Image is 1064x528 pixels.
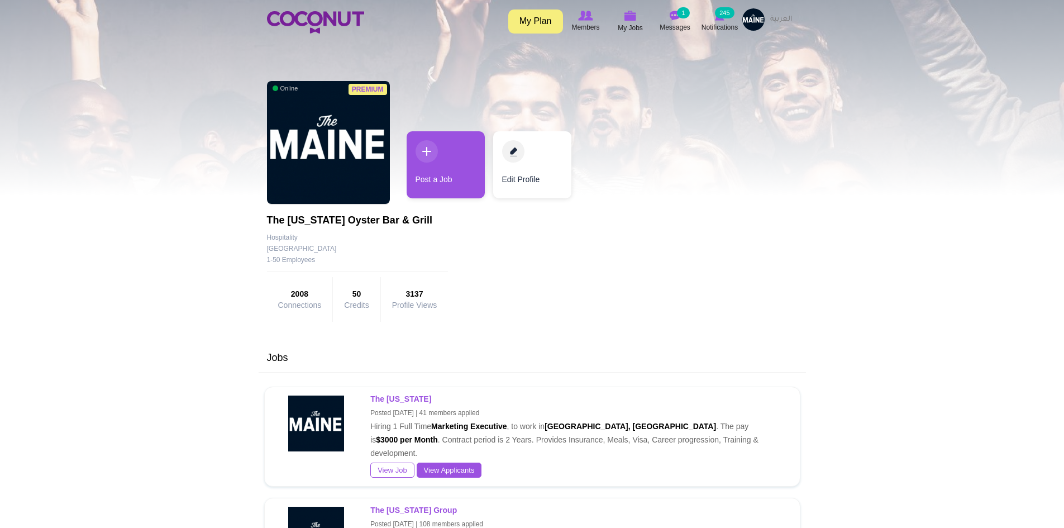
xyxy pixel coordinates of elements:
a: 2008Connections [278,288,322,310]
a: Messages Messages 1 [653,8,698,34]
span: Messages [660,22,690,33]
a: View Job [370,463,414,478]
a: العربية [765,8,798,31]
a: The [US_STATE] Group [370,506,459,515]
img: Notifications [715,11,724,21]
strong: The [US_STATE] Group [370,506,457,515]
span: Premium [349,84,387,95]
p: Hiring 1 Full Time , to work in . The pay is . Contract period is 2 Years. Provides Insurance, Me... [370,392,783,460]
span: Notifications [702,22,738,33]
img: Home [267,11,364,34]
strong: Marketing Executive [431,422,507,431]
h3: Jobs [261,353,803,364]
a: Notifications Notifications 245 [698,8,742,34]
div: 2 / 2 [493,131,571,204]
a: My Plan [508,9,563,34]
span: Members [571,22,599,33]
img: Browse Members [578,11,593,21]
span: Online [273,84,298,92]
strong: 50 [344,288,369,299]
strong: $3000 per Month [376,435,437,444]
a: Edit Profile [493,131,571,198]
a: View Applicants [417,463,482,478]
a: The [US_STATE] [370,394,433,403]
div: [GEOGRAPHIC_DATA] [267,243,337,254]
strong: [GEOGRAPHIC_DATA], [GEOGRAPHIC_DATA] [545,422,716,431]
a: My Jobs My Jobs [608,8,653,35]
small: 245 [715,7,734,18]
div: 1-50 Employees [267,254,448,265]
strong: The [US_STATE] [370,394,431,403]
strong: 2008 [278,288,322,299]
small: Posted [DATE] | 108 members applied [370,520,483,528]
div: 1 / 2 [407,131,485,204]
small: Posted [DATE] | 41 members applied [370,409,479,417]
strong: 3137 [392,288,437,299]
a: 3137Profile Views [392,288,437,310]
div: Hospitality [267,232,448,243]
a: 50Credits [344,288,369,310]
a: Post a Job [407,131,485,198]
img: My Jobs [624,11,637,21]
img: Messages [670,11,681,21]
span: My Jobs [618,22,643,34]
h1: The [US_STATE] Oyster Bar & Grill [267,215,448,226]
small: 1 [677,7,689,18]
a: Browse Members Members [564,8,608,34]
